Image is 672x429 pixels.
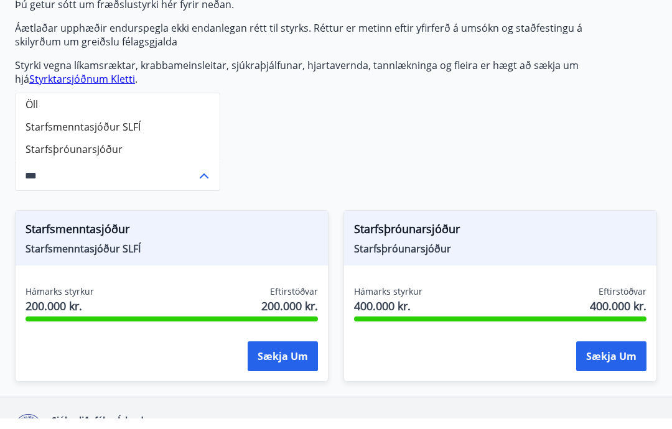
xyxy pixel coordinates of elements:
[248,353,318,382] button: Sækja um
[354,297,422,309] span: Hámarks styrkur
[15,70,602,97] p: Styrki vegna líkamsræktar, krabbameinsleitar, sjúkraþjálfunar, hjartavernda, tannlækninga og flei...
[599,297,646,309] span: Eftirstöðvar
[26,232,318,253] span: Starfsmenntasjóður
[270,297,318,309] span: Eftirstöðvar
[16,127,220,149] li: Starfsmenntasjóður SLFÍ
[15,9,602,22] p: Þú getur sótt um fræðslustyrki hér fyrir neðan.
[261,309,318,325] span: 200.000 kr.
[354,232,646,253] span: Starfsþróunarsjóður
[354,253,646,267] span: Starfsþróunarsjóður
[590,309,646,325] span: 400.000 kr.
[16,149,220,172] li: Starfsþróunarsjóður
[354,309,422,325] span: 400.000 kr.
[15,32,602,60] p: Áætlaðar upphæðir endurspegla ekki endanlegan rétt til styrks. Réttur er metinn eftir yfirferð á ...
[26,309,94,325] span: 200.000 kr.
[26,297,94,309] span: Hámarks styrkur
[26,253,318,267] span: Starfsmenntasjóður SLFÍ
[16,104,220,127] li: Öll
[576,353,646,382] button: Sækja um
[29,83,135,97] a: Styrktarsjóðnum Kletti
